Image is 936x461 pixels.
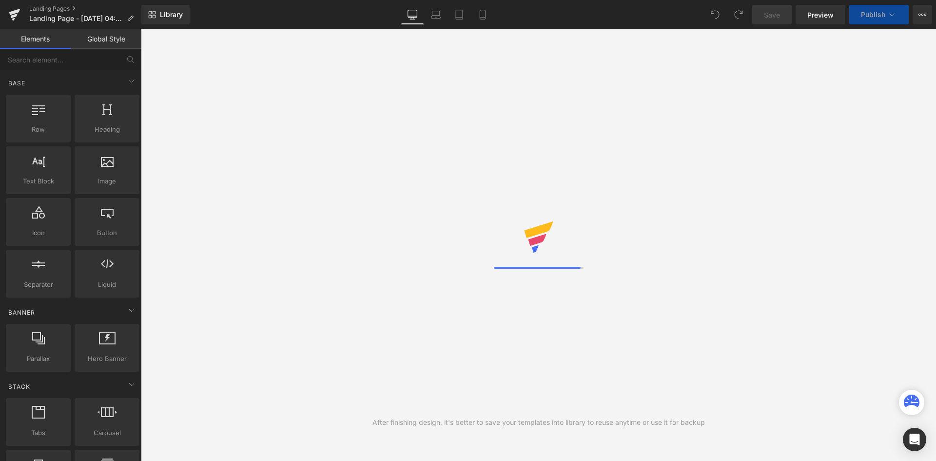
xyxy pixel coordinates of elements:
div: After finishing design, it's better to save your templates into library to reuse anytime or use i... [372,417,705,428]
a: Laptop [424,5,448,24]
span: Icon [9,228,68,238]
a: Mobile [471,5,494,24]
span: Liquid [78,280,136,290]
span: Heading [78,124,136,135]
a: Preview [796,5,845,24]
span: Landing Page - [DATE] 04:22:39 [29,15,123,22]
span: Preview [807,10,834,20]
a: Landing Pages [29,5,141,13]
button: Redo [729,5,748,24]
button: More [913,5,932,24]
a: New Library [141,5,190,24]
span: Hero Banner [78,354,136,364]
span: Save [764,10,780,20]
button: Publish [849,5,909,24]
a: Desktop [401,5,424,24]
span: Image [78,176,136,186]
span: Tabs [9,428,68,438]
span: Button [78,228,136,238]
span: Publish [861,11,885,19]
span: Banner [7,308,36,317]
a: Tablet [448,5,471,24]
span: Separator [9,280,68,290]
span: Text Block [9,176,68,186]
span: Library [160,10,183,19]
span: Parallax [9,354,68,364]
span: Carousel [78,428,136,438]
a: Global Style [71,29,141,49]
span: Row [9,124,68,135]
span: Stack [7,382,31,391]
div: Open Intercom Messenger [903,428,926,451]
button: Undo [705,5,725,24]
span: Base [7,79,26,88]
